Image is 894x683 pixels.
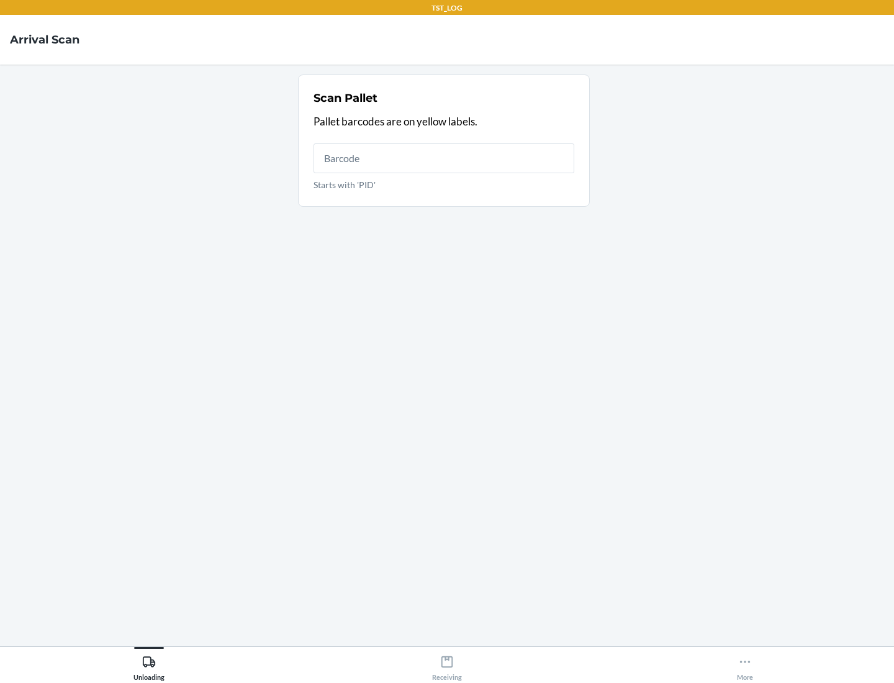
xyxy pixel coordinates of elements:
h2: Scan Pallet [314,90,377,106]
p: Pallet barcodes are on yellow labels. [314,114,574,130]
input: Starts with 'PID' [314,143,574,173]
div: Unloading [133,650,165,681]
div: More [737,650,753,681]
p: Starts with 'PID' [314,178,574,191]
div: Receiving [432,650,462,681]
h4: Arrival Scan [10,32,79,48]
button: More [596,647,894,681]
button: Receiving [298,647,596,681]
p: TST_LOG [431,2,463,14]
